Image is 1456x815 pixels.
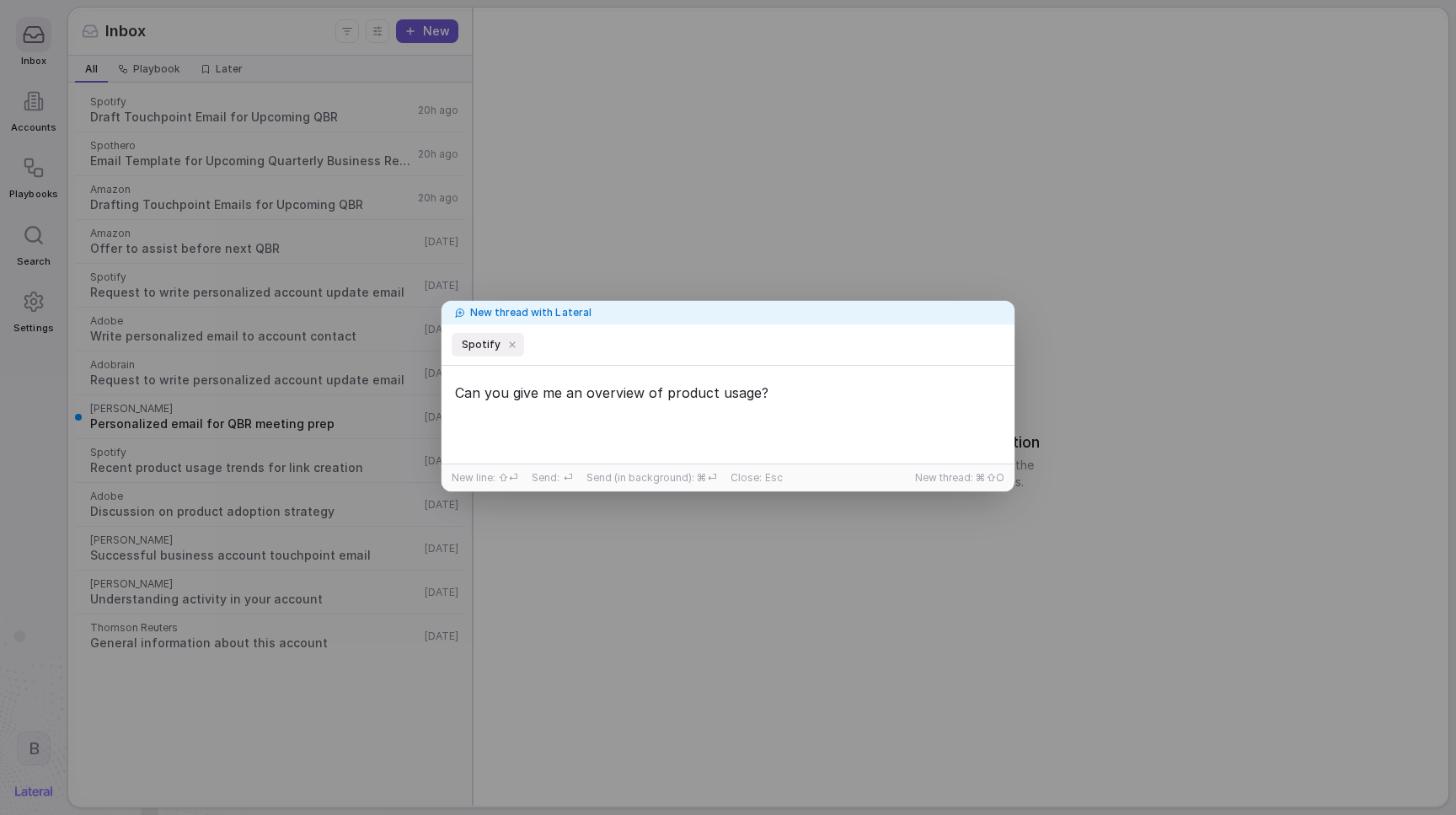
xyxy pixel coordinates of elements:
textarea: Can you give me an overview of product usage? [446,377,1010,456]
span: Send (in background): ⌘⏎ [586,471,718,485]
span: Close: Esc [731,471,782,485]
span: Send: ⏎ [532,471,572,485]
span: Spotify [462,338,500,351]
span: New thread: ⌘⇧O [915,471,1004,485]
span: New line: ⇧⏎ [452,471,518,485]
span: New thread with Lateral [470,306,591,319]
